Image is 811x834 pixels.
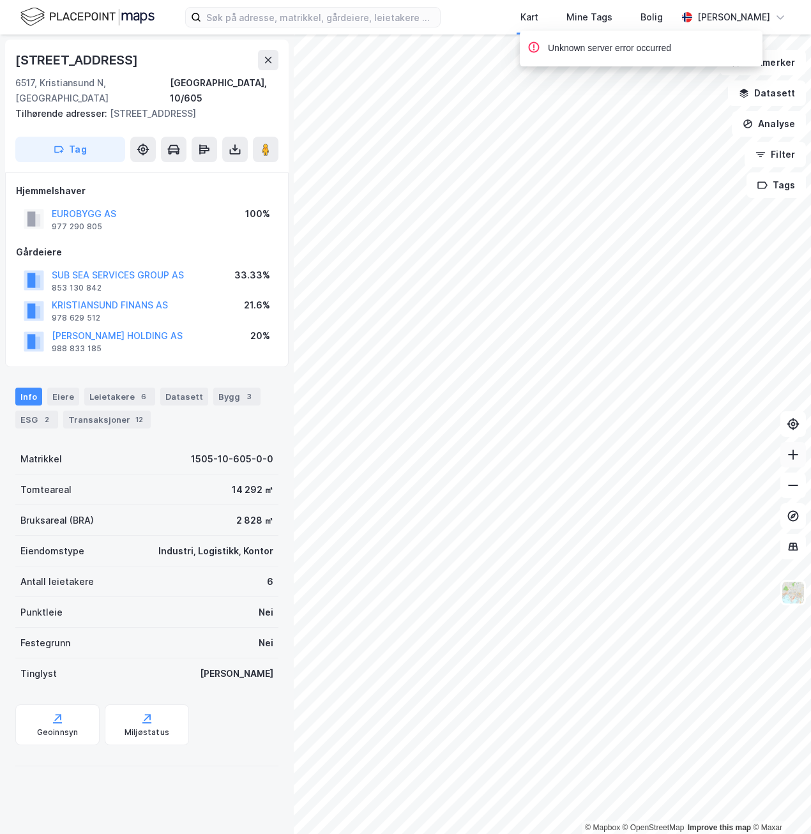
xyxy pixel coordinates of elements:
div: 988 833 185 [52,344,102,354]
div: Gårdeiere [16,245,278,260]
div: Eiendomstype [20,543,84,559]
button: Tag [15,137,125,162]
button: Analyse [732,111,806,137]
div: Hjemmelshaver [16,183,278,199]
div: [PERSON_NAME] [200,666,273,681]
div: Bruksareal (BRA) [20,513,94,528]
div: 12 [133,413,146,426]
div: ESG [15,411,58,428]
div: 20% [250,328,270,344]
div: 2 [40,413,53,426]
div: 853 130 842 [52,283,102,293]
a: OpenStreetMap [623,823,685,832]
div: Datasett [160,388,208,406]
a: Mapbox [585,823,620,832]
div: [PERSON_NAME] [697,10,770,25]
div: Matrikkel [20,451,62,467]
div: Tomteareal [20,482,72,497]
div: [STREET_ADDRESS] [15,106,268,121]
div: 978 629 512 [52,313,100,323]
div: Festegrunn [20,635,70,651]
div: Transaksjoner [63,411,151,428]
div: 3 [243,390,255,403]
div: Geoinnsyn [37,727,79,738]
img: logo.f888ab2527a4732fd821a326f86c7f29.svg [20,6,155,28]
div: Unknown server error occurred [548,41,671,56]
div: 21.6% [244,298,270,313]
div: 100% [245,206,270,222]
div: Antall leietakere [20,574,94,589]
div: Eiere [47,388,79,406]
div: 6 [267,574,273,589]
iframe: Chat Widget [747,773,811,834]
div: 2 828 ㎡ [236,513,273,528]
button: Datasett [728,80,806,106]
div: [GEOGRAPHIC_DATA], 10/605 [170,75,278,106]
input: Søk på adresse, matrikkel, gårdeiere, leietakere eller personer [201,8,440,27]
span: Tilhørende adresser: [15,108,110,119]
div: Nei [259,605,273,620]
div: Nei [259,635,273,651]
div: Info [15,388,42,406]
button: Tags [747,172,806,198]
div: Punktleie [20,605,63,620]
div: 1505-10-605-0-0 [191,451,273,467]
div: Bolig [640,10,663,25]
a: Improve this map [688,823,751,832]
div: [STREET_ADDRESS] [15,50,140,70]
div: Tinglyst [20,666,57,681]
button: Filter [745,142,806,167]
img: Z [781,580,805,605]
div: Industri, Logistikk, Kontor [158,543,273,559]
div: Leietakere [84,388,155,406]
div: 6517, Kristiansund N, [GEOGRAPHIC_DATA] [15,75,170,106]
div: Miljøstatus [125,727,169,738]
div: 6 [137,390,150,403]
div: 14 292 ㎡ [232,482,273,497]
div: Mine Tags [566,10,612,25]
div: Bygg [213,388,261,406]
div: Kart [520,10,538,25]
div: 33.33% [234,268,270,283]
div: 977 290 805 [52,222,102,232]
